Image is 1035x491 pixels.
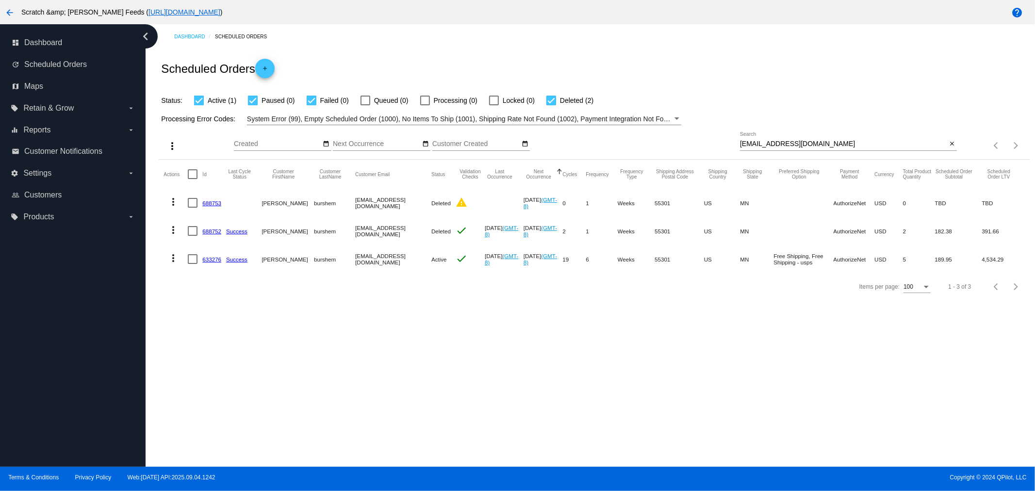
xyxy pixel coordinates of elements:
[314,217,355,245] mat-cell: burshem
[23,169,51,178] span: Settings
[949,140,955,148] mat-icon: close
[456,253,467,264] mat-icon: check
[12,39,19,47] i: dashboard
[982,217,1024,245] mat-cell: 391.66
[935,169,973,180] button: Change sorting for Subtotal
[127,104,135,112] i: arrow_drop_down
[320,95,349,106] span: Failed (0)
[128,474,215,481] a: Web:[DATE] API:2025.09.04.1242
[355,171,390,177] button: Change sorting for CustomerEmail
[1006,277,1026,296] button: Next page
[8,474,59,481] a: Terms & Conditions
[226,169,253,180] button: Change sorting for LastProcessingCycleId
[23,213,54,221] span: Products
[586,189,617,217] mat-cell: 1
[314,189,355,217] mat-cell: burshem
[12,57,135,72] a: update Scheduled Orders
[704,169,732,180] button: Change sorting for ShippingCountry
[562,189,586,217] mat-cell: 0
[11,213,18,221] i: local_offer
[903,189,935,217] mat-cell: 0
[12,79,135,94] a: map Maps
[314,169,346,180] button: Change sorting for CustomerLastName
[12,191,19,199] i: people_outline
[148,8,220,16] a: [URL][DOMAIN_NAME]
[903,217,935,245] mat-cell: 2
[75,474,112,481] a: Privacy Policy
[485,217,524,245] mat-cell: [DATE]
[485,169,515,180] button: Change sorting for LastOccurrenceUtc
[12,61,19,68] i: update
[524,225,557,237] a: (GMT-8)
[524,196,557,209] a: (GMT-8)
[704,245,740,273] mat-cell: US
[355,189,431,217] mat-cell: [EMAIL_ADDRESS][DOMAIN_NAME]
[11,104,18,112] i: local_offer
[202,228,221,234] a: 688752
[947,139,957,149] button: Clear
[202,171,206,177] button: Change sorting for Id
[161,115,235,123] span: Processing Error Codes:
[262,95,295,106] span: Paused (0)
[586,217,617,245] mat-cell: 1
[24,147,102,156] span: Customer Notifications
[431,171,445,177] button: Change sorting for Status
[12,82,19,90] i: map
[12,147,19,155] i: email
[234,140,321,148] input: Created
[874,217,903,245] mat-cell: USD
[987,136,1006,155] button: Previous page
[174,29,215,44] a: Dashboard
[740,217,773,245] mat-cell: MN
[740,245,773,273] mat-cell: MN
[904,284,931,291] mat-select: Items per page:
[24,82,43,91] span: Maps
[485,225,518,237] a: (GMT-8)
[167,196,179,208] mat-icon: more_vert
[161,97,182,104] span: Status:
[740,169,765,180] button: Change sorting for ShippingState
[524,245,563,273] mat-cell: [DATE]
[935,189,982,217] mat-cell: TBD
[655,217,704,245] mat-cell: 55301
[740,189,773,217] mat-cell: MN
[164,160,188,189] mat-header-cell: Actions
[23,104,74,113] span: Retain & Grow
[456,225,467,236] mat-icon: check
[704,189,740,217] mat-cell: US
[374,95,409,106] span: Queued (0)
[202,200,221,206] a: 688753
[323,140,329,148] mat-icon: date_range
[586,245,617,273] mat-cell: 6
[618,245,655,273] mat-cell: Weeks
[167,224,179,236] mat-icon: more_vert
[655,245,704,273] mat-cell: 55301
[586,171,608,177] button: Change sorting for Frequency
[704,217,740,245] mat-cell: US
[127,126,135,134] i: arrow_drop_down
[21,8,223,16] span: Scratch &amp; [PERSON_NAME] Feeds ( )
[524,189,563,217] mat-cell: [DATE]
[166,140,178,152] mat-icon: more_vert
[12,35,135,50] a: dashboard Dashboard
[226,228,247,234] a: Success
[202,256,221,262] a: 633276
[522,140,528,148] mat-icon: date_range
[138,29,153,44] i: chevron_left
[23,126,50,134] span: Reports
[774,245,834,273] mat-cell: Free Shipping, Free Shipping - usps
[262,217,314,245] mat-cell: [PERSON_NAME]
[431,228,451,234] span: Deleted
[834,245,875,273] mat-cell: AuthorizeNet
[485,245,524,273] mat-cell: [DATE]
[456,160,485,189] mat-header-cell: Validation Checks
[618,169,646,180] button: Change sorting for FrequencyType
[524,169,554,180] button: Change sorting for NextOccurrenceUtc
[834,169,866,180] button: Change sorting for PaymentMethod.Type
[24,60,87,69] span: Scheduled Orders
[167,252,179,264] mat-icon: more_vert
[434,95,477,106] span: Processing (0)
[740,140,947,148] input: Search
[355,245,431,273] mat-cell: [EMAIL_ADDRESS][DOMAIN_NAME]
[524,253,557,265] a: (GMT-8)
